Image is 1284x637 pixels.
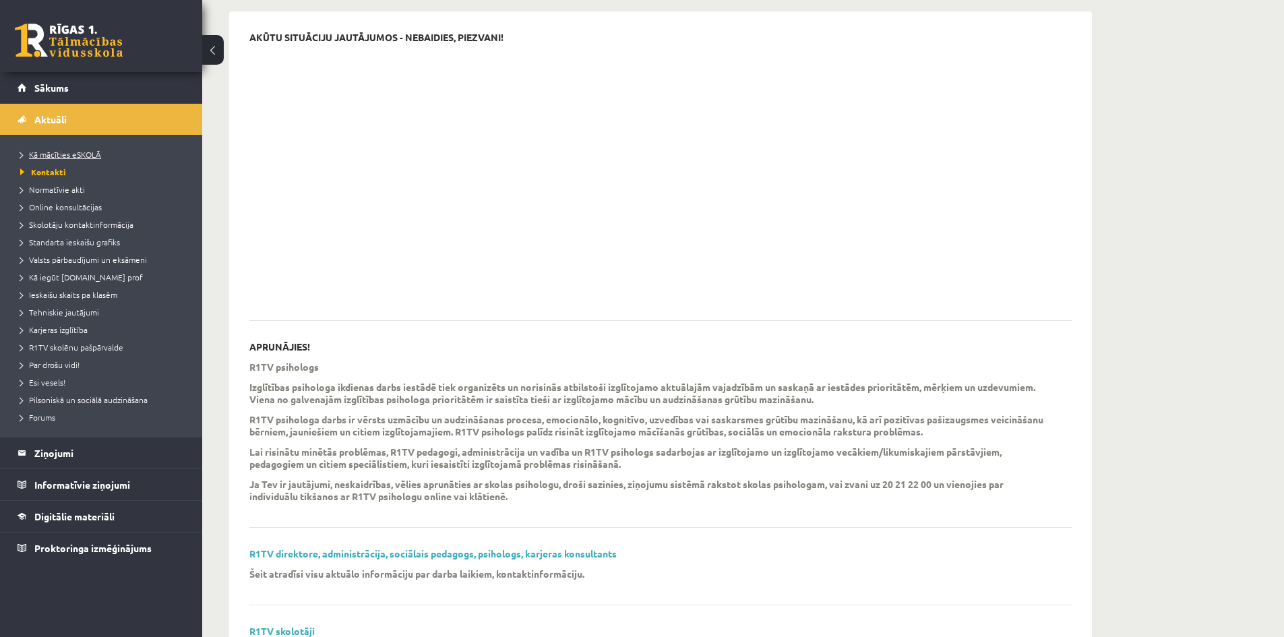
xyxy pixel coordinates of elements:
[20,359,189,371] a: Par drošu vidi!
[20,201,189,213] a: Online konsultācijas
[20,202,102,212] span: Online konsultācijas
[15,24,123,57] a: Rīgas 1. Tālmācības vidusskola
[249,381,1051,405] p: Izglītības psihologa ikdienas darbs iestādē tiek organizēts un norisinās atbilstoši izglītojamo a...
[20,341,189,353] a: R1TV skolēnu pašpārvalde
[20,148,189,160] a: Kā mācīties eSKOLĀ
[20,394,148,405] span: Pilsoniskā un sociālā audzināšana
[20,271,189,283] a: Kā iegūt [DOMAIN_NAME] prof
[20,253,189,266] a: Valsts pārbaudījumi un eksāmeni
[20,184,85,195] span: Normatīvie akti
[18,437,185,468] a: Ziņojumi
[20,237,120,247] span: Standarta ieskaišu grafiks
[249,478,1004,502] b: Ja Tev ir jautājumi, neskaidrības, vēlies aprunāties ar skolas psihologu, droši sazinies, ziņojum...
[18,469,185,500] a: Informatīvie ziņojumi
[249,413,1043,437] b: mācību un audzināšanas procesa, emocionālo, kognitīvo, uzvedības vai saskarsmes grūtību mazināšan...
[20,394,189,406] a: Pilsoniskā un sociālā audzināšana
[34,542,152,554] span: Proktoringa izmēģinājums
[249,32,503,43] p: AKŪTU SITUĀCIJU JAUTĀJUMOS - NEBAIDIES, PIEZVANI!
[249,413,1051,437] p: R1TV psihologa darbs ir vērsts uz . R1TV psihologs palīdz risināt izglītojamo mācīšanās grūtības,...
[20,219,133,230] span: Skolotāju kontaktinformācija
[20,289,117,300] span: Ieskaišu skaits pa klasēm
[249,341,310,353] p: APRUNĀJIES!
[20,412,55,423] span: Forums
[20,342,123,353] span: R1TV skolēnu pašpārvalde
[18,72,185,103] a: Sākums
[20,272,143,282] span: Kā iegūt [DOMAIN_NAME] prof
[18,104,185,135] a: Aktuāli
[249,446,1051,470] p: Lai risinātu minētās problēmas, R1TV pedagogi, administrācija un vadība un R1TV psihologs sadarbo...
[20,324,88,335] span: Karjeras izglītība
[20,289,189,301] a: Ieskaišu skaits pa klasēm
[34,437,185,468] legend: Ziņojumi
[18,533,185,564] a: Proktoringa izmēģinājums
[20,166,66,177] span: Kontakti
[249,625,315,637] a: R1TV skolotāji
[34,510,115,522] span: Digitālie materiāli
[20,166,189,178] a: Kontakti
[20,376,189,388] a: Esi vesels!
[249,568,584,580] p: Šeit atradīsi visu aktuālo informāciju par darba laikiem, kontaktinformāciju.
[20,254,147,265] span: Valsts pārbaudījumi un eksāmeni
[18,501,185,532] a: Digitālie materiāli
[20,236,189,248] a: Standarta ieskaišu grafiks
[34,82,69,94] span: Sākums
[20,306,189,318] a: Tehniskie jautājumi
[249,361,319,373] p: R1TV psihologs
[20,149,101,160] span: Kā mācīties eSKOLĀ
[20,411,189,423] a: Forums
[20,307,99,317] span: Tehniskie jautājumi
[20,359,80,370] span: Par drošu vidi!
[20,324,189,336] a: Karjeras izglītība
[20,377,65,388] span: Esi vesels!
[20,218,189,231] a: Skolotāju kontaktinformācija
[34,113,67,125] span: Aktuāli
[20,183,189,195] a: Normatīvie akti
[34,469,185,500] legend: Informatīvie ziņojumi
[249,547,617,559] a: R1TV direktore, administrācija, sociālais pedagogs, psihologs, karjeras konsultants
